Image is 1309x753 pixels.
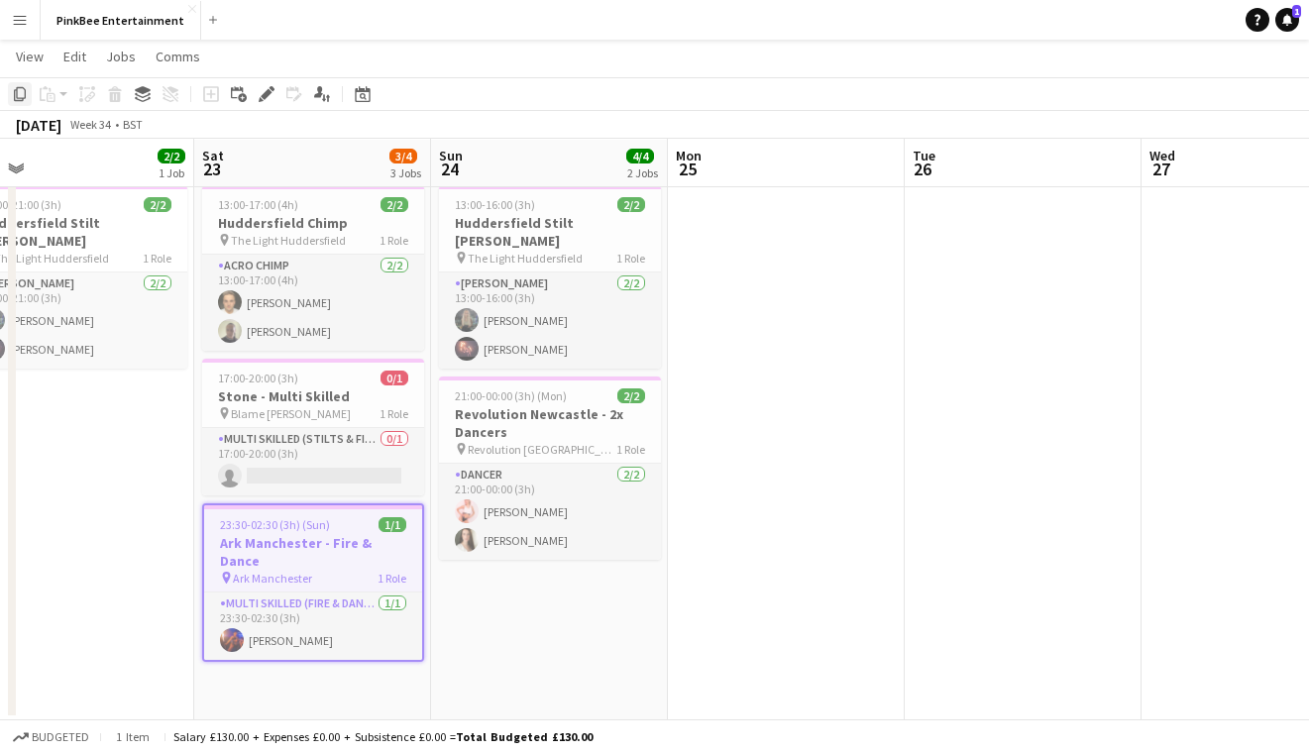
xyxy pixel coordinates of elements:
[439,272,661,369] app-card-role: [PERSON_NAME]2/213:00-16:00 (3h)[PERSON_NAME][PERSON_NAME]
[123,117,143,132] div: BST
[439,405,661,441] h3: Revolution Newcastle - 2x Dancers
[439,464,661,560] app-card-role: Dancer2/221:00-00:00 (3h)[PERSON_NAME][PERSON_NAME]
[16,115,61,135] div: [DATE]
[439,147,463,164] span: Sun
[148,44,208,69] a: Comms
[389,149,417,163] span: 3/4
[202,387,424,405] h3: Stone - Multi Skilled
[106,48,136,65] span: Jobs
[439,376,661,560] app-job-card: 21:00-00:00 (3h) (Mon)2/2Revolution Newcastle - 2x Dancers Revolution [GEOGRAPHIC_DATA]1 RoleDanc...
[218,371,298,385] span: 17:00-20:00 (3h)
[202,503,424,662] app-job-card: 23:30-02:30 (3h) (Sun)1/1Ark Manchester - Fire & Dance Ark Manchester1 RoleMulti Skilled (Fire & ...
[381,371,408,385] span: 0/1
[231,233,346,248] span: The Light Huddersfield
[144,197,171,212] span: 2/2
[617,388,645,403] span: 2/2
[378,571,406,586] span: 1 Role
[617,197,645,212] span: 2/2
[456,729,593,744] span: Total Budgeted £130.00
[63,48,86,65] span: Edit
[468,442,616,457] span: Revolution [GEOGRAPHIC_DATA]
[455,388,567,403] span: 21:00-00:00 (3h) (Mon)
[159,165,184,180] div: 1 Job
[204,534,422,570] h3: Ark Manchester - Fire & Dance
[8,44,52,69] a: View
[676,147,702,164] span: Mon
[380,233,408,248] span: 1 Role
[910,158,935,180] span: 26
[379,517,406,532] span: 1/1
[673,158,702,180] span: 25
[109,729,157,744] span: 1 item
[468,251,583,266] span: The Light Huddersfield
[202,185,424,351] app-job-card: 13:00-17:00 (4h)2/2Huddersfield Chimp The Light Huddersfield1 RoleAcro Chimp2/213:00-17:00 (4h)[P...
[626,149,654,163] span: 4/4
[202,214,424,232] h3: Huddersfield Chimp
[202,359,424,495] app-job-card: 17:00-20:00 (3h)0/1Stone - Multi Skilled Blame [PERSON_NAME]1 RoleMulti Skilled (Stilts & Fire)0/...
[381,197,408,212] span: 2/2
[65,117,115,132] span: Week 34
[627,165,658,180] div: 2 Jobs
[202,428,424,495] app-card-role: Multi Skilled (Stilts & Fire)0/117:00-20:00 (3h)
[32,730,89,744] span: Budgeted
[16,48,44,65] span: View
[455,197,535,212] span: 13:00-16:00 (3h)
[616,442,645,457] span: 1 Role
[10,726,92,748] button: Budgeted
[158,149,185,163] span: 2/2
[202,147,224,164] span: Sat
[616,251,645,266] span: 1 Role
[913,147,935,164] span: Tue
[173,729,593,744] div: Salary £130.00 + Expenses £0.00 + Subsistence £0.00 =
[41,1,201,40] button: PinkBee Entertainment
[143,251,171,266] span: 1 Role
[436,158,463,180] span: 24
[233,571,312,586] span: Ark Manchester
[199,158,224,180] span: 23
[204,592,422,660] app-card-role: Multi Skilled (Fire & Dance)1/123:30-02:30 (3h)[PERSON_NAME]
[1149,147,1175,164] span: Wed
[218,197,298,212] span: 13:00-17:00 (4h)
[1275,8,1299,32] a: 1
[439,214,661,250] h3: Huddersfield Stilt [PERSON_NAME]
[98,44,144,69] a: Jobs
[156,48,200,65] span: Comms
[231,406,351,421] span: Blame [PERSON_NAME]
[55,44,94,69] a: Edit
[220,517,330,532] span: 23:30-02:30 (3h) (Sun)
[1146,158,1175,180] span: 27
[380,406,408,421] span: 1 Role
[390,165,421,180] div: 3 Jobs
[439,185,661,369] app-job-card: 13:00-16:00 (3h)2/2Huddersfield Stilt [PERSON_NAME] The Light Huddersfield1 Role[PERSON_NAME]2/21...
[202,255,424,351] app-card-role: Acro Chimp2/213:00-17:00 (4h)[PERSON_NAME][PERSON_NAME]
[1292,5,1301,18] span: 1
